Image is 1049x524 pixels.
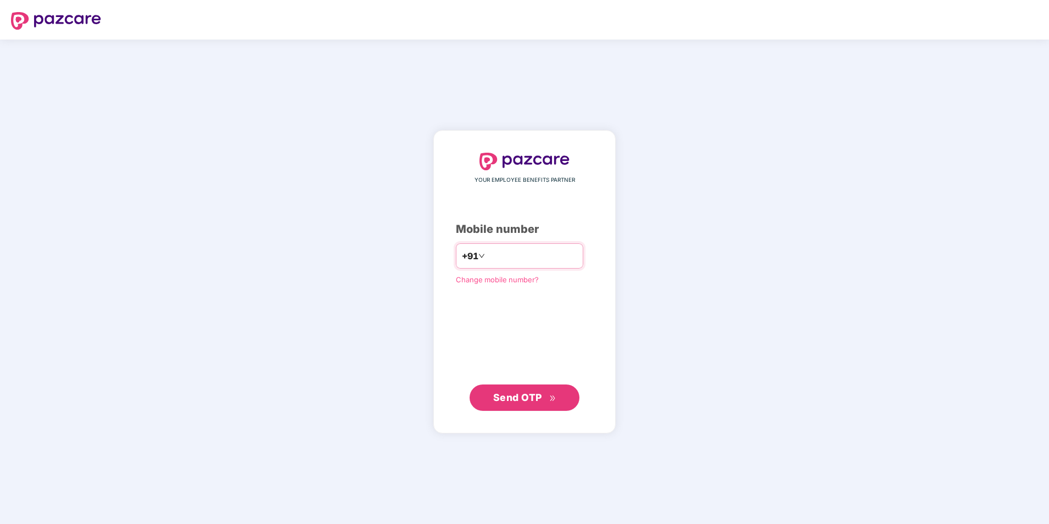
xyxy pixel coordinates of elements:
[456,221,593,238] div: Mobile number
[549,395,556,402] span: double-right
[478,253,485,259] span: down
[462,249,478,263] span: +91
[493,392,542,403] span: Send OTP
[475,176,575,185] span: YOUR EMPLOYEE BENEFITS PARTNER
[479,153,570,170] img: logo
[456,275,539,284] a: Change mobile number?
[470,384,579,411] button: Send OTPdouble-right
[11,12,101,30] img: logo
